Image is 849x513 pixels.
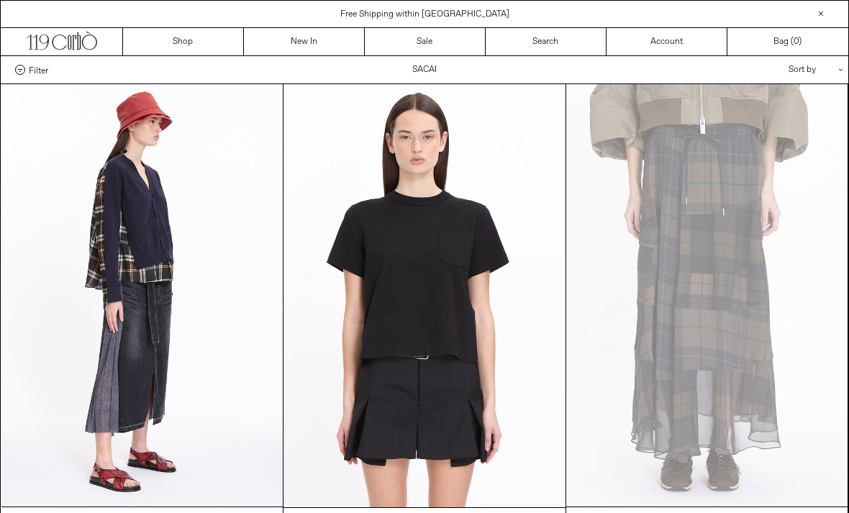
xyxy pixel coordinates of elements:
[365,28,486,55] a: Sale
[283,84,566,507] img: Sacai Satin x Cotton Jersey T-Shir
[607,28,727,55] a: Account
[340,9,509,20] a: Free Shipping within [GEOGRAPHIC_DATA]
[704,56,834,83] div: Sort by
[29,65,48,75] span: Filter
[566,84,848,507] img: Sacai Plaid Print Skirt
[244,28,365,55] a: New In
[794,36,799,47] span: 0
[123,28,244,55] a: Shop
[1,84,283,507] img: Sacai Plaid Print x Knit Cardigan
[794,35,802,48] span: )
[486,28,607,55] a: Search
[727,28,848,55] a: Bag ()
